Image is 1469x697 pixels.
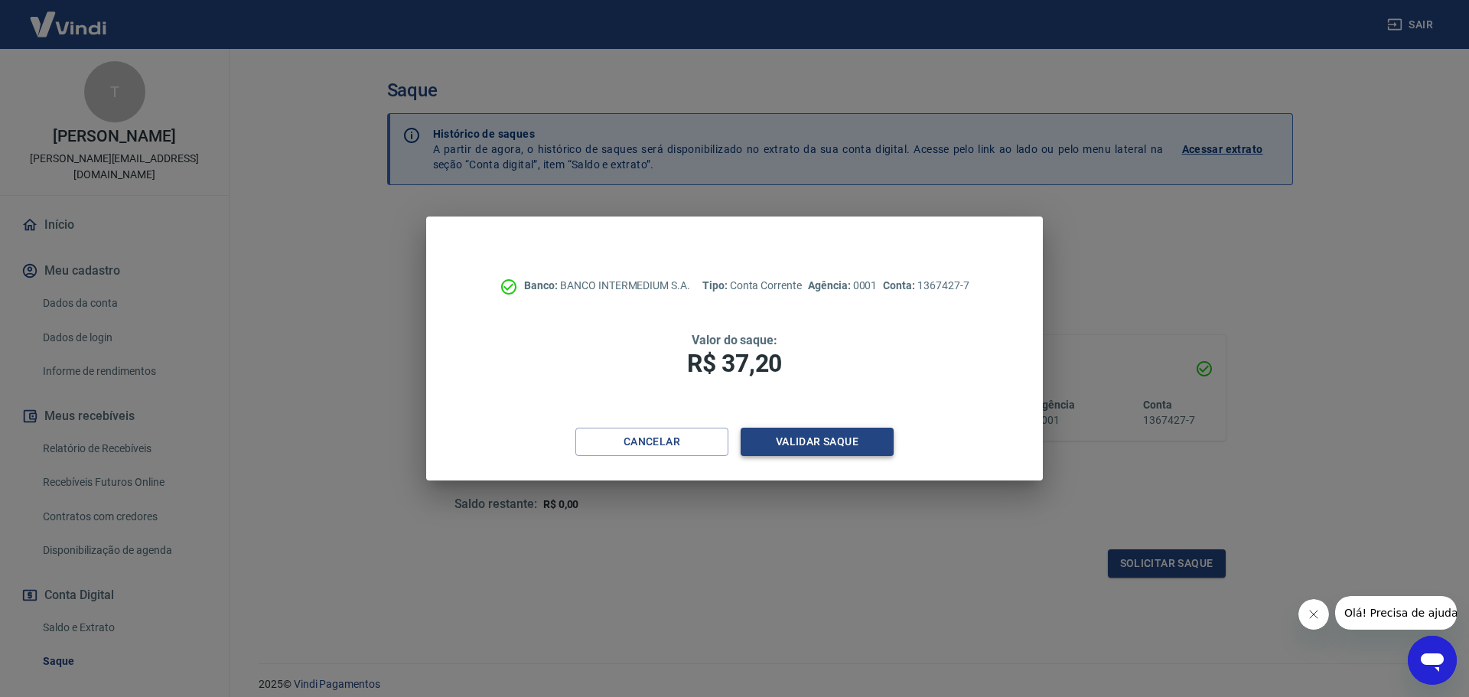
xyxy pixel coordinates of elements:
iframe: Botão para abrir a janela de mensagens [1408,636,1457,685]
span: Valor do saque: [692,333,777,347]
p: 1367427-7 [883,278,969,294]
span: R$ 37,20 [687,349,782,378]
p: Conta Corrente [702,278,802,294]
p: BANCO INTERMEDIUM S.A. [524,278,690,294]
button: Cancelar [575,428,728,456]
span: Tipo: [702,279,730,292]
button: Validar saque [741,428,894,456]
iframe: Fechar mensagem [1298,599,1329,630]
span: Banco: [524,279,560,292]
span: Agência: [808,279,853,292]
span: Olá! Precisa de ajuda? [9,11,129,23]
iframe: Mensagem da empresa [1335,596,1457,630]
span: Conta: [883,279,917,292]
p: 0001 [808,278,877,294]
